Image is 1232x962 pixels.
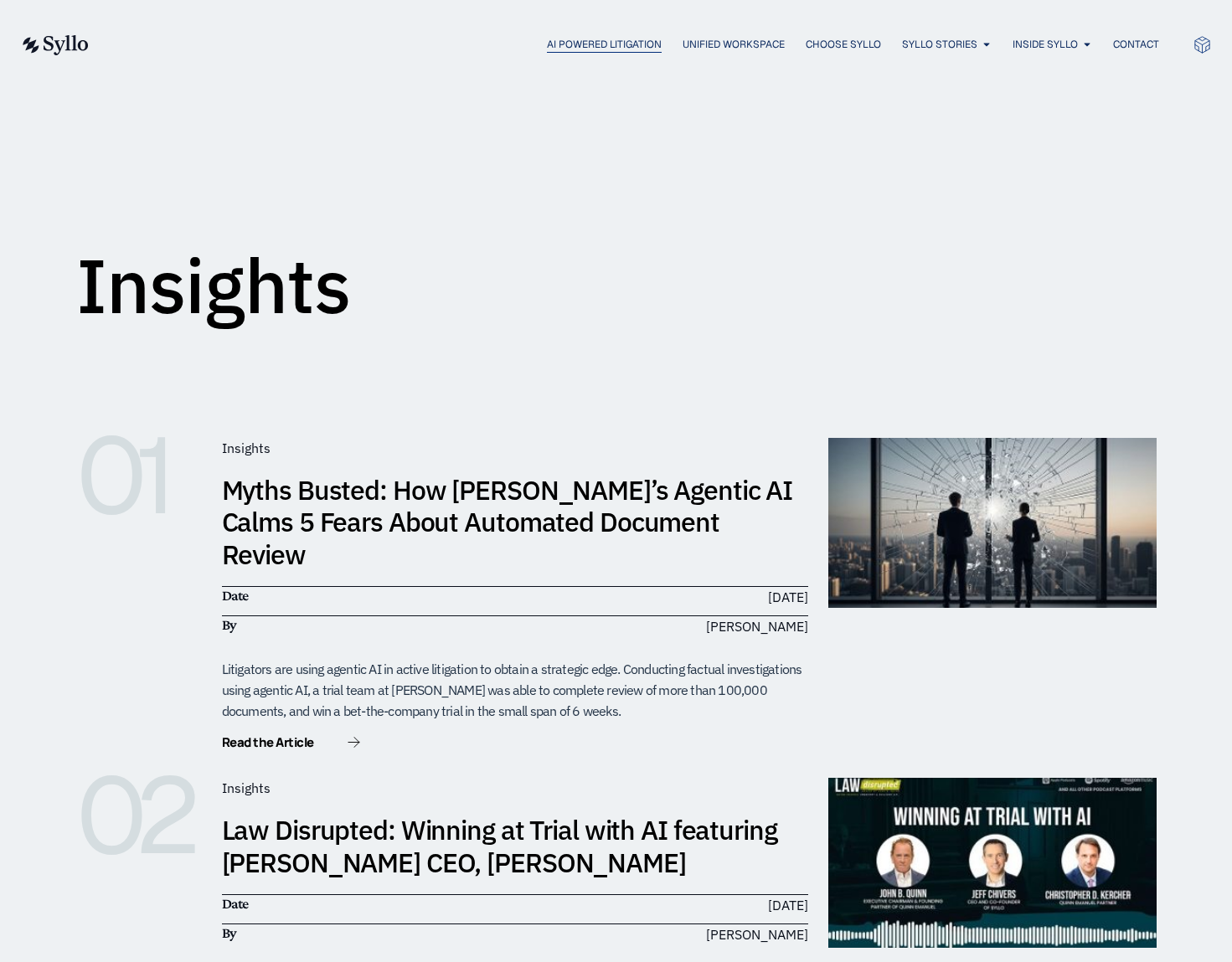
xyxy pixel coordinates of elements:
[806,37,881,52] a: Choose Syllo
[768,589,808,605] time: [DATE]
[222,736,314,749] span: Read the Article
[828,778,1157,948] img: winningAI2
[222,779,271,796] span: Insights
[1013,37,1078,52] a: Inside Syllo
[222,659,808,721] div: Litigators are using agentic AI in active litigation to obtain a strategic edge. Conducting factu...
[20,35,89,55] img: syllo
[76,778,202,853] h6: 02
[122,37,1159,53] div: Menu Toggle
[222,736,360,753] a: Read the Article
[222,472,793,572] a: Myths Busted: How [PERSON_NAME]’s Agentic AI Calms 5 Fears About Automated Document Review
[222,812,777,879] a: Law Disrupted: Winning at Trial with AI featuring [PERSON_NAME] CEO, [PERSON_NAME]
[76,248,351,323] h1: Insights
[1113,37,1159,52] a: Contact
[222,924,507,943] h6: By
[768,897,808,913] time: [DATE]
[122,37,1159,53] nav: Menu
[547,37,662,52] a: AI Powered Litigation
[683,37,785,52] a: Unified Workspace
[706,616,808,636] span: [PERSON_NAME]
[706,924,808,944] span: [PERSON_NAME]
[222,895,507,913] h6: Date
[222,587,507,605] h6: Date
[902,37,977,52] a: Syllo Stories
[828,438,1157,608] img: muthsBusted
[222,616,507,635] h6: By
[222,440,271,456] span: Insights
[76,438,202,513] h6: 01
